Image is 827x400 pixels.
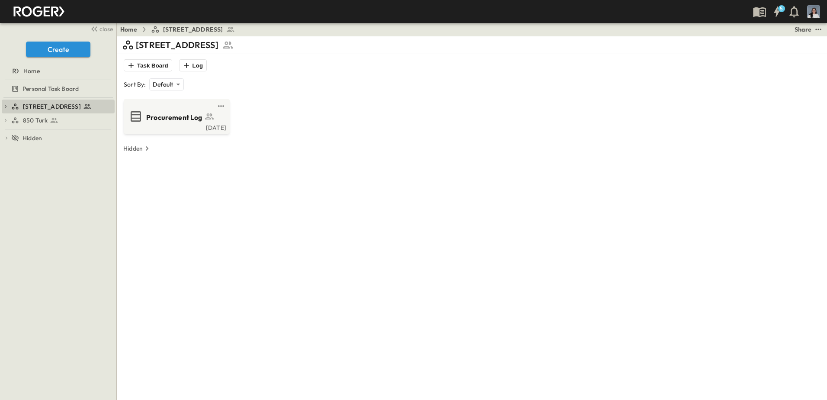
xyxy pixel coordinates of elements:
[123,144,143,153] p: Hidden
[22,134,42,142] span: Hidden
[2,82,115,96] div: Personal Task Boardtest
[23,116,48,125] span: 850 Turk
[216,101,226,111] button: test
[136,39,218,51] p: [STREET_ADDRESS]
[87,23,115,35] button: close
[11,114,113,126] a: 850 Turk
[780,5,783,12] h6: 5
[11,100,113,113] a: [STREET_ADDRESS]
[2,83,113,95] a: Personal Task Board
[153,80,173,89] p: Default
[124,80,146,89] p: Sort By:
[22,84,79,93] span: Personal Task Board
[23,67,40,75] span: Home
[2,65,113,77] a: Home
[124,59,172,71] button: Task Board
[125,110,226,123] a: Procurement Log
[23,102,81,111] span: [STREET_ADDRESS]
[2,113,115,127] div: 850 Turktest
[151,25,235,34] a: [STREET_ADDRESS]
[179,59,207,71] button: Log
[163,25,223,34] span: [STREET_ADDRESS]
[120,142,155,155] button: Hidden
[807,5,820,18] img: Profile Picture
[2,100,115,113] div: [STREET_ADDRESS]test
[120,25,137,34] a: Home
[768,4,785,19] button: 5
[125,123,226,130] a: [DATE]
[146,113,202,123] span: Procurement Log
[26,42,90,57] button: Create
[795,25,811,34] div: Share
[99,25,113,33] span: close
[120,25,240,34] nav: breadcrumbs
[149,78,183,90] div: Default
[813,24,824,35] button: test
